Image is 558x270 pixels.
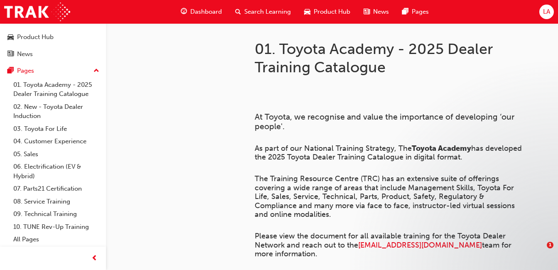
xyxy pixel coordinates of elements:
span: Please view the document for all available training for the Toyota Dealer Network and reach out t... [255,231,508,250]
div: Pages [17,66,34,76]
div: News [17,49,33,59]
button: Pages [3,63,103,79]
a: 05. Sales [10,148,103,161]
span: Dashboard [190,7,222,17]
span: car-icon [7,34,14,41]
span: pages-icon [402,7,408,17]
a: car-iconProduct Hub [297,3,357,20]
span: LA [543,7,550,17]
a: 10. TUNE Rev-Up Training [10,221,103,233]
a: 06. Electrification (EV & Hybrid) [10,160,103,182]
span: 1 [547,242,553,248]
span: search-icon [7,17,13,25]
a: 03. Toyota For Life [10,123,103,135]
div: Product Hub [17,32,54,42]
span: team for more information. [255,241,514,259]
button: LA [539,5,554,19]
span: Search Learning [244,7,291,17]
a: 02. New - Toyota Dealer Induction [10,101,103,123]
span: has developed the 2025 Toyota Dealer Training Catalogue in digital format. [255,144,524,162]
span: car-icon [304,7,310,17]
a: 08. Service Training [10,195,103,208]
span: pages-icon [7,67,14,75]
span: The Training Resource Centre (TRC) has an extensive suite of offerings covering a wide range of a... [255,174,517,219]
span: news-icon [364,7,370,17]
span: Pages [412,7,429,17]
a: News [3,47,103,62]
a: All Pages [10,233,103,246]
span: Product Hub [314,7,350,17]
a: 01. Toyota Academy - 2025 Dealer Training Catalogue [10,79,103,101]
span: up-icon [93,66,99,76]
span: guage-icon [181,7,187,17]
span: Toyota Academy [412,144,471,153]
a: news-iconNews [357,3,396,20]
img: Trak [4,2,70,21]
iframe: Intercom notifications message [392,189,558,248]
span: news-icon [7,51,14,58]
a: pages-iconPages [396,3,435,20]
span: At Toyota, we recognise and value the importance of developing ‘our people'. [255,112,516,131]
a: 04. Customer Experience [10,135,103,148]
span: As part of our National Training Strategy, The [255,144,412,153]
a: search-iconSearch Learning [229,3,297,20]
span: search-icon [235,7,241,17]
a: 07. Parts21 Certification [10,182,103,195]
a: guage-iconDashboard [174,3,229,20]
a: Product Hub [3,29,103,45]
h1: 01. Toyota Academy - 2025 Dealer Training Catalogue [255,40,495,76]
span: News [373,7,389,17]
a: [EMAIL_ADDRESS][DOMAIN_NAME] [358,241,482,250]
span: prev-icon [91,253,98,264]
a: 09. Technical Training [10,208,103,221]
iframe: Intercom live chat [530,242,550,262]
